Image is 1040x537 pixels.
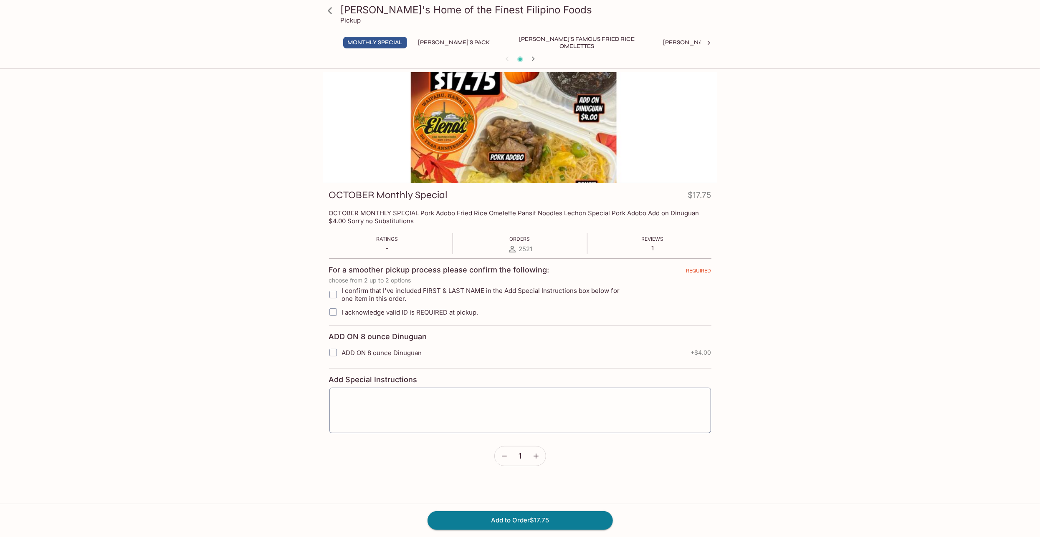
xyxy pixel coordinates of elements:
span: Orders [510,236,530,242]
h4: $17.75 [688,189,711,205]
h4: ADD ON 8 ounce Dinuguan [329,332,427,341]
span: REQUIRED [686,267,711,277]
span: ADD ON 8 ounce Dinuguan [342,349,422,357]
button: Add to Order$17.75 [428,511,613,529]
h3: OCTOBER Monthly Special [329,189,448,202]
h3: [PERSON_NAME]'s Home of the Finest Filipino Foods [341,3,714,16]
p: - [377,244,398,252]
span: I acknowledge valid ID is REQUIRED at pickup. [342,308,478,316]
span: Ratings [377,236,398,242]
div: OCTOBER Monthly Special [323,72,717,183]
span: 1 [519,451,521,461]
p: OCTOBER MONTHLY SPECIAL Pork Adobo Fried Rice Omelette Pansit Noodles Lechon Special Pork Adobo A... [329,209,711,225]
button: [PERSON_NAME]'s Pack [414,37,495,48]
button: [PERSON_NAME]'s Famous Fried Rice Omelettes [502,37,652,48]
p: Pickup [341,16,361,24]
p: choose from 2 up to 2 options [329,277,711,284]
button: [PERSON_NAME]'s Mixed Plates [659,37,765,48]
p: 1 [642,244,664,252]
button: Monthly Special [343,37,407,48]
h4: For a smoother pickup process please confirm the following: [329,265,549,275]
h4: Add Special Instructions [329,375,711,384]
span: 2521 [519,245,533,253]
span: I confirm that I've included FIRST & LAST NAME in the Add Special Instructions box below for one ... [342,287,631,303]
span: Reviews [642,236,664,242]
span: + $4.00 [691,349,711,356]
